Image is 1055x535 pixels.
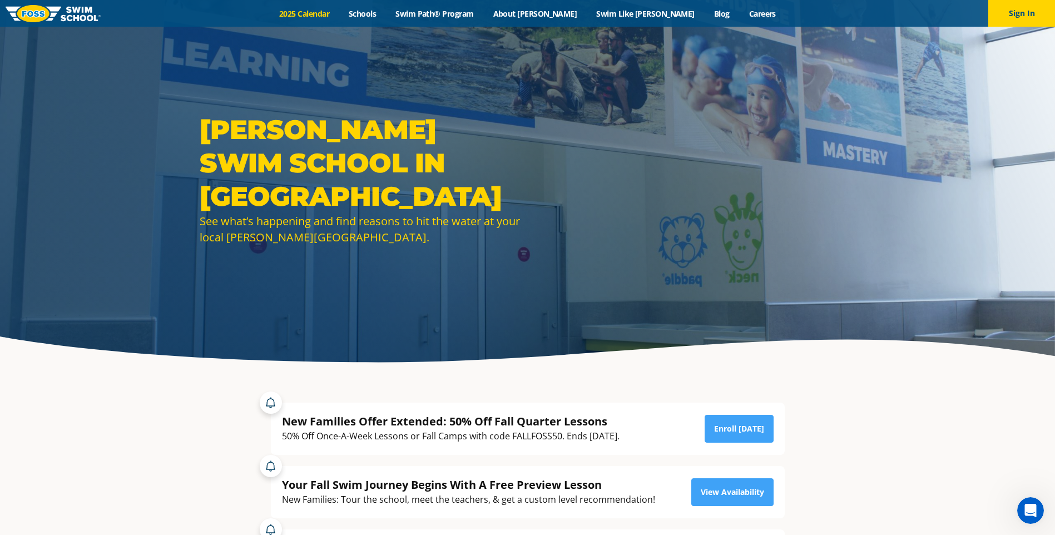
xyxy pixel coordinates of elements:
a: View Availability [691,478,774,506]
a: Careers [739,8,785,19]
a: Swim Path® Program [386,8,483,19]
div: New Families: Tour the school, meet the teachers, & get a custom level recommendation! [282,492,655,507]
iframe: Intercom live chat [1017,497,1044,524]
h1: [PERSON_NAME] Swim School in [GEOGRAPHIC_DATA] [200,113,522,213]
img: FOSS Swim School Logo [6,5,101,22]
a: Schools [339,8,386,19]
div: 50% Off Once-A-Week Lessons or Fall Camps with code FALLFOSS50. Ends [DATE]. [282,429,620,444]
a: About [PERSON_NAME] [483,8,587,19]
a: Blog [704,8,739,19]
div: See what’s happening and find reasons to hit the water at your local [PERSON_NAME][GEOGRAPHIC_DATA]. [200,213,522,245]
a: Swim Like [PERSON_NAME] [587,8,705,19]
div: New Families Offer Extended: 50% Off Fall Quarter Lessons [282,414,620,429]
a: Enroll [DATE] [705,415,774,443]
a: 2025 Calendar [270,8,339,19]
div: Your Fall Swim Journey Begins With A Free Preview Lesson [282,477,655,492]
